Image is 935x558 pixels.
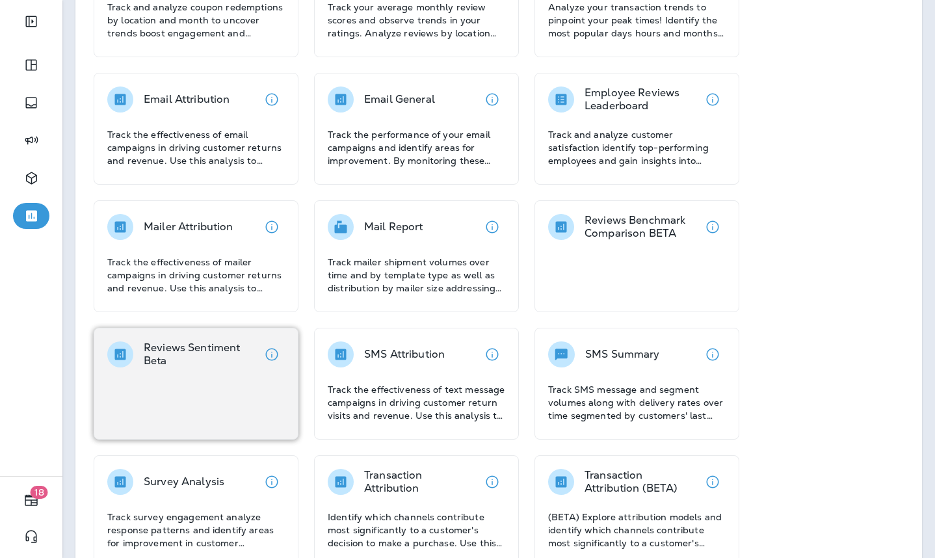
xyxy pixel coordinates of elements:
button: View details [259,214,285,240]
p: Transaction Attribution [364,469,479,495]
p: Track the effectiveness of email campaigns in driving customer returns and revenue. Use this anal... [107,128,285,167]
button: View details [259,341,285,367]
p: Track and analyze coupon redemptions by location and month to uncover trends boost engagement and... [107,1,285,40]
span: 18 [31,486,48,499]
p: SMS Summary [585,348,660,361]
p: Track and analyze customer satisfaction identify top-performing employees and gain insights into ... [548,128,726,167]
button: 18 [13,487,49,513]
button: View details [700,341,726,367]
p: Track SMS message and segment volumes along with delivery rates over time segmented by customers'... [548,383,726,422]
button: View details [700,469,726,495]
button: View details [259,86,285,113]
button: View details [700,86,726,113]
button: View details [479,341,505,367]
p: Track your average monthly review scores and observe trends in your ratings. Analyze reviews by l... [328,1,505,40]
button: View details [700,214,726,240]
p: Track the effectiveness of mailer campaigns in driving customer returns and revenue. Use this ana... [107,256,285,295]
p: Mailer Attribution [144,220,233,233]
p: Analyze your transaction trends to pinpoint your peak times! Identify the most popular days hours... [548,1,726,40]
button: View details [259,469,285,495]
p: Track the effectiveness of text message campaigns in driving customer return visits and revenue. ... [328,383,505,422]
p: Identify which channels contribute most significantly to a customer's decision to make a purchase... [328,511,505,550]
p: SMS Attribution [364,348,445,361]
p: (BETA) Explore attribution models and identify which channels contribute most significantly to a ... [548,511,726,550]
button: View details [479,469,505,495]
button: View details [479,86,505,113]
p: Reviews Benchmark Comparison BETA [585,214,700,240]
p: Survey Analysis [144,475,224,488]
button: Expand Sidebar [13,8,49,34]
p: Mail Report [364,220,423,233]
p: Track survey engagement analyze response patterns and identify areas for improvement in customer ... [107,511,285,550]
p: Transaction Attribution (BETA) [585,469,700,495]
p: Email General [364,93,435,106]
button: View details [479,214,505,240]
p: Track mailer shipment volumes over time and by template type as well as distribution by mailer si... [328,256,505,295]
p: Employee Reviews Leaderboard [585,86,700,113]
p: Reviews Sentiment Beta [144,341,259,367]
p: Track the performance of your email campaigns and identify areas for improvement. By monitoring t... [328,128,505,167]
p: Email Attribution [144,93,230,106]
